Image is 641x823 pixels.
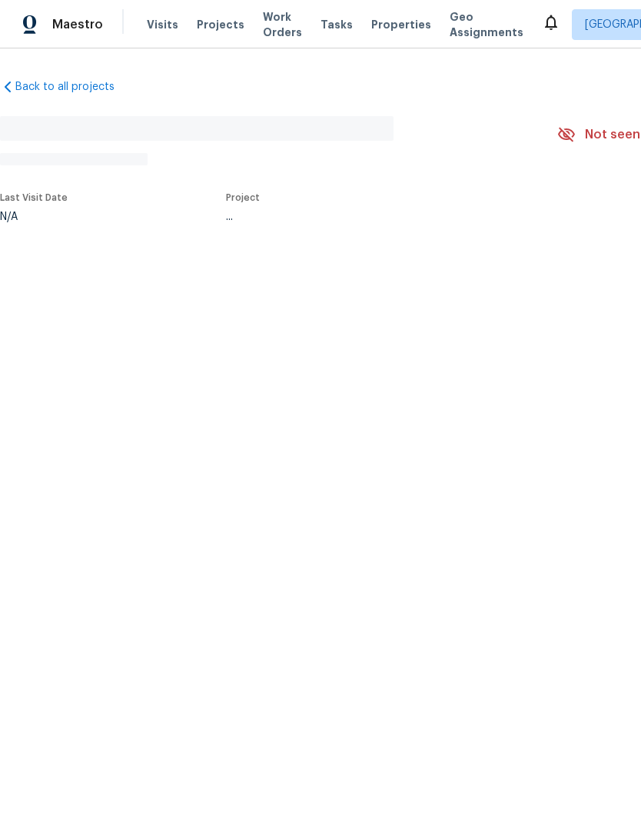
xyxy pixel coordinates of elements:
[371,17,431,32] span: Properties
[226,193,260,202] span: Project
[197,17,244,32] span: Projects
[52,17,103,32] span: Maestro
[320,19,353,30] span: Tasks
[263,9,302,40] span: Work Orders
[450,9,523,40] span: Geo Assignments
[147,17,178,32] span: Visits
[226,212,521,222] div: ...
